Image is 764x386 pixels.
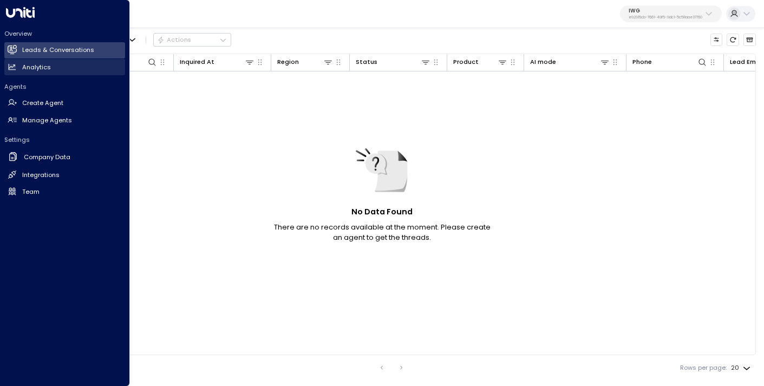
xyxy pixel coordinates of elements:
p: e92915cb-7661-49f5-9dc1-5c58aae37760 [629,15,702,19]
h5: No Data Found [351,206,413,218]
div: Lead Email [730,57,763,67]
h2: Leads & Conversations [22,45,94,55]
div: Phone [632,57,652,67]
button: Archived Leads [743,34,756,46]
a: Team [4,184,125,200]
div: Actions [157,36,191,43]
div: 20 [731,361,753,375]
div: AI mode [530,57,610,67]
h2: Company Data [24,153,70,162]
button: IWGe92915cb-7661-49f5-9dc1-5c58aae37760 [620,5,722,23]
div: Inquired At [180,57,254,67]
label: Rows per page: [680,363,727,372]
div: Region [277,57,299,67]
div: Button group with a nested menu [153,33,231,46]
button: Actions [153,33,231,46]
p: IWG [629,8,702,14]
nav: pagination navigation [375,361,409,374]
div: Region [277,57,333,67]
div: AI mode [530,57,556,67]
div: Status [356,57,377,67]
a: Integrations [4,167,125,183]
h2: Analytics [22,63,51,72]
h2: Integrations [22,171,60,180]
div: Inquired At [180,57,214,67]
div: Product [453,57,507,67]
a: Analytics [4,59,125,75]
div: Status [356,57,430,67]
div: Phone [632,57,707,67]
div: Product [453,57,479,67]
button: Customize [710,34,723,46]
a: Company Data [4,148,125,166]
a: Leads & Conversations [4,42,125,58]
h2: Create Agent [22,99,63,108]
h2: Settings [4,135,125,144]
h2: Team [22,187,40,197]
p: There are no records available at the moment. Please create an agent to get the threads. [274,222,491,243]
h2: Overview [4,29,125,38]
h2: Agents [4,82,125,91]
h2: Manage Agents [22,116,72,125]
a: Manage Agents [4,112,125,128]
span: Refresh [727,34,739,46]
a: Create Agent [4,95,125,112]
